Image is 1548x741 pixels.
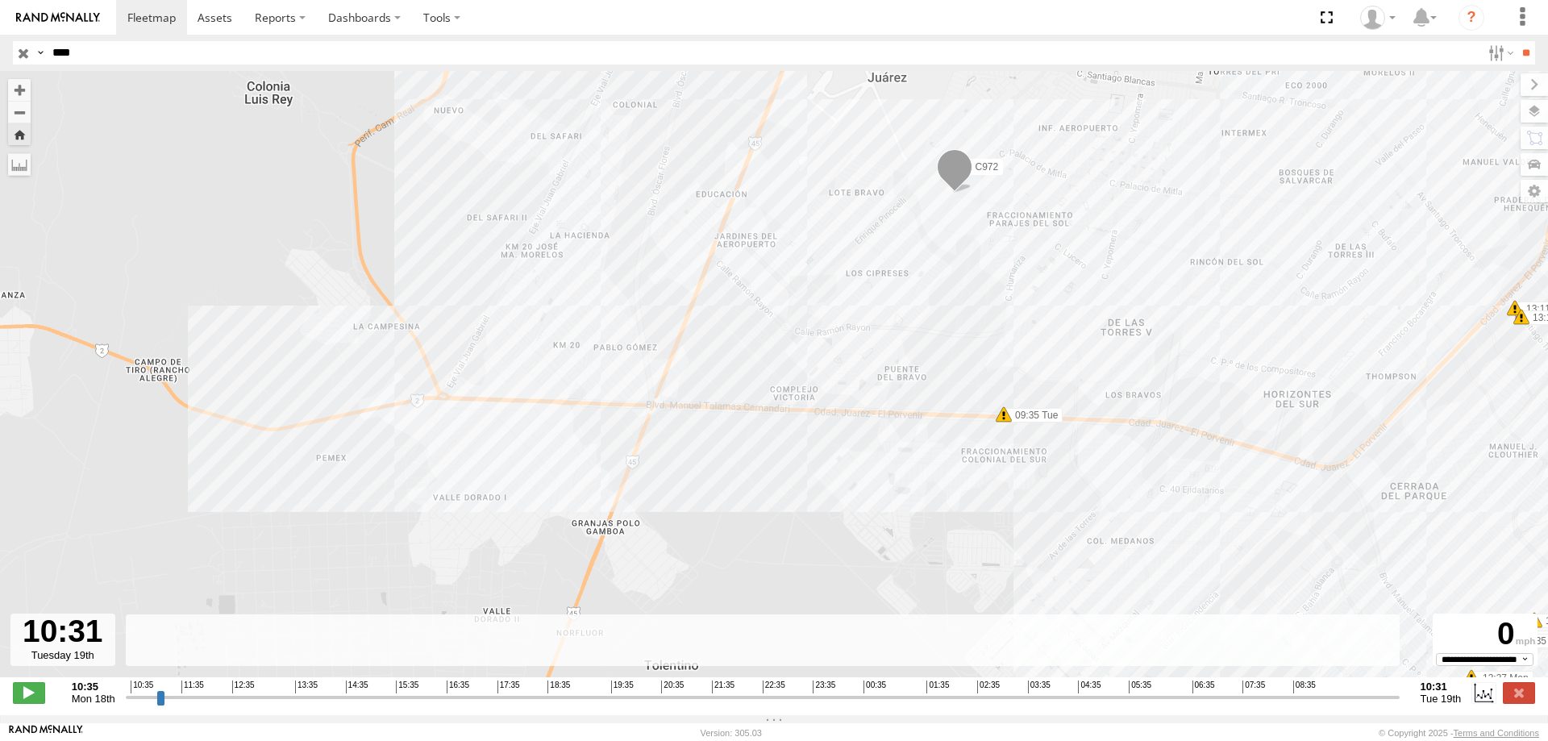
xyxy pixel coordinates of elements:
label: Close [1503,682,1535,703]
span: 07:35 [1242,681,1265,693]
label: Search Query [34,41,47,65]
div: Version: 305.03 [701,728,762,738]
span: 18:35 [547,681,570,693]
span: 10:35 [131,681,153,693]
span: 12:35 [232,681,255,693]
a: Terms and Conditions [1454,728,1539,738]
span: Mon 18th Aug 2025 [72,693,115,705]
span: 04:35 [1078,681,1101,693]
span: 05:35 [1129,681,1151,693]
strong: 10:35 [72,681,115,693]
label: Search Filter Options [1482,41,1517,65]
img: rand-logo.svg [16,12,100,23]
span: 21:35 [712,681,734,693]
span: 06:35 [1192,681,1215,693]
span: 19:35 [611,681,634,693]
button: Zoom in [8,79,31,101]
span: C972 [976,161,999,173]
span: 11:35 [181,681,204,693]
div: MANUEL HERNANDEZ [1354,6,1401,30]
a: Visit our Website [9,725,83,741]
label: 13:37 Mon [1471,671,1533,685]
button: Zoom out [8,101,31,123]
span: 15:35 [396,681,418,693]
span: 13:35 [295,681,318,693]
span: 23:35 [813,681,835,693]
span: 17:35 [497,681,520,693]
div: 0 [1435,616,1535,653]
label: 09:35 Tue [1004,408,1063,423]
span: 01:35 [926,681,949,693]
span: 22:35 [763,681,785,693]
span: 02:35 [977,681,1000,693]
label: Play/Stop [13,682,45,703]
span: 00:35 [863,681,886,693]
span: 16:35 [447,681,469,693]
strong: 10:31 [1421,681,1462,693]
label: Map Settings [1521,180,1548,202]
span: Tue 19th Aug 2025 [1421,693,1462,705]
span: 20:35 [661,681,684,693]
label: Measure [8,153,31,176]
div: © Copyright 2025 - [1379,728,1539,738]
span: 14:35 [346,681,368,693]
i: ? [1459,5,1484,31]
button: Zoom Home [8,123,31,145]
span: 08:35 [1293,681,1316,693]
span: 03:35 [1028,681,1051,693]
